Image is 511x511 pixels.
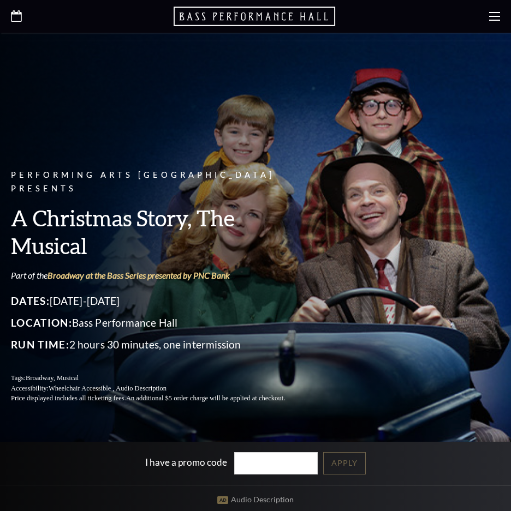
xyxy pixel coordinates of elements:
[11,383,311,394] p: Accessibility:
[26,374,79,382] span: Broadway, Musical
[11,269,311,281] p: Part of the
[11,316,72,329] span: Location:
[47,270,230,280] a: Broadway at the Bass Series presented by PNC Bank
[11,294,50,307] span: Dates:
[11,336,311,353] p: 2 hours 30 minutes, one intermission
[126,394,285,402] span: An additional $5 order charge will be applied at checkout.
[145,456,227,467] label: I have a promo code
[11,393,311,404] p: Price displayed includes all ticketing fees.
[49,384,167,392] span: Wheelchair Accessible , Audio Description
[11,169,311,196] p: Performing Arts [GEOGRAPHIC_DATA] Presents
[11,314,311,332] p: Bass Performance Hall
[11,204,311,260] h3: A Christmas Story, The Musical
[11,338,69,351] span: Run Time:
[11,373,311,383] p: Tags:
[11,292,311,310] p: [DATE]-[DATE]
